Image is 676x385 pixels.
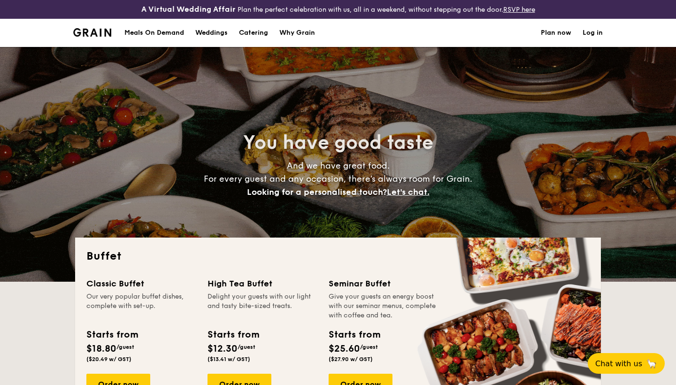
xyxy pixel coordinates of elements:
[239,19,268,47] h1: Catering
[541,19,571,47] a: Plan now
[86,343,116,354] span: $18.80
[207,277,317,290] div: High Tea Buffet
[243,131,433,154] span: You have good taste
[207,292,317,320] div: Delight your guests with our light and tasty bite-sized treats.
[86,292,196,320] div: Our very popular buffet dishes, complete with set-up.
[124,19,184,47] div: Meals On Demand
[207,328,259,342] div: Starts from
[279,19,315,47] div: Why Grain
[190,19,233,47] a: Weddings
[329,277,438,290] div: Seminar Buffet
[113,4,563,15] div: Plan the perfect celebration with us, all in a weekend, without stepping out the door.
[73,28,111,37] a: Logotype
[195,19,228,47] div: Weddings
[387,187,430,197] span: Let's chat.
[360,344,378,350] span: /guest
[207,343,238,354] span: $12.30
[503,6,535,14] a: RSVP here
[119,19,190,47] a: Meals On Demand
[329,356,373,362] span: ($27.90 w/ GST)
[86,277,196,290] div: Classic Buffet
[86,328,138,342] div: Starts from
[247,187,387,197] span: Looking for a personalised touch?
[274,19,321,47] a: Why Grain
[204,161,472,197] span: And we have great food. For every guest and any occasion, there’s always room for Grain.
[583,19,603,47] a: Log in
[207,356,250,362] span: ($13.41 w/ GST)
[329,292,438,320] div: Give your guests an energy boost with our seminar menus, complete with coffee and tea.
[86,356,131,362] span: ($20.49 w/ GST)
[116,344,134,350] span: /guest
[646,358,657,369] span: 🦙
[86,249,590,264] h2: Buffet
[73,28,111,37] img: Grain
[233,19,274,47] a: Catering
[238,344,255,350] span: /guest
[141,4,236,15] h4: A Virtual Wedding Affair
[588,353,665,374] button: Chat with us🦙
[595,359,642,368] span: Chat with us
[329,328,380,342] div: Starts from
[329,343,360,354] span: $25.60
